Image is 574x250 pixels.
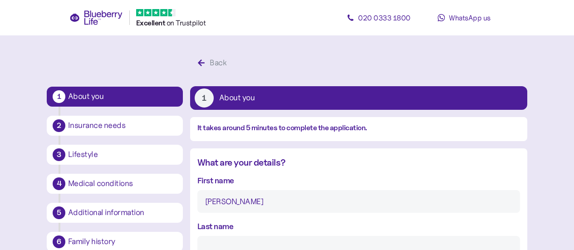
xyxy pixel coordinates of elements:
[423,9,505,27] a: WhatsApp us
[53,119,65,132] div: 2
[190,54,237,73] button: Back
[47,116,183,136] button: 2Insurance needs
[338,9,420,27] a: 020 0333 1800
[197,220,234,232] label: Last name
[53,148,65,161] div: 3
[53,90,65,103] div: 1
[358,13,411,22] span: 020 0333 1800
[219,94,255,102] div: About you
[210,57,226,69] div: Back
[68,122,177,130] div: Insurance needs
[68,209,177,217] div: Additional information
[195,88,214,108] div: 1
[47,174,183,194] button: 4Medical conditions
[53,235,65,248] div: 6
[190,86,527,110] button: 1About you
[136,19,167,27] span: Excellent ️
[47,145,183,165] button: 3Lifestyle
[53,177,65,190] div: 4
[47,203,183,223] button: 5Additional information
[68,93,177,101] div: About you
[47,87,183,107] button: 1About you
[167,18,206,27] span: on Trustpilot
[197,156,520,170] div: What are your details?
[197,174,234,186] label: First name
[68,151,177,159] div: Lifestyle
[197,123,520,134] div: It takes around 5 minutes to complete the application.
[449,13,491,22] span: WhatsApp us
[53,206,65,219] div: 5
[68,180,177,188] div: Medical conditions
[68,238,177,246] div: Family history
